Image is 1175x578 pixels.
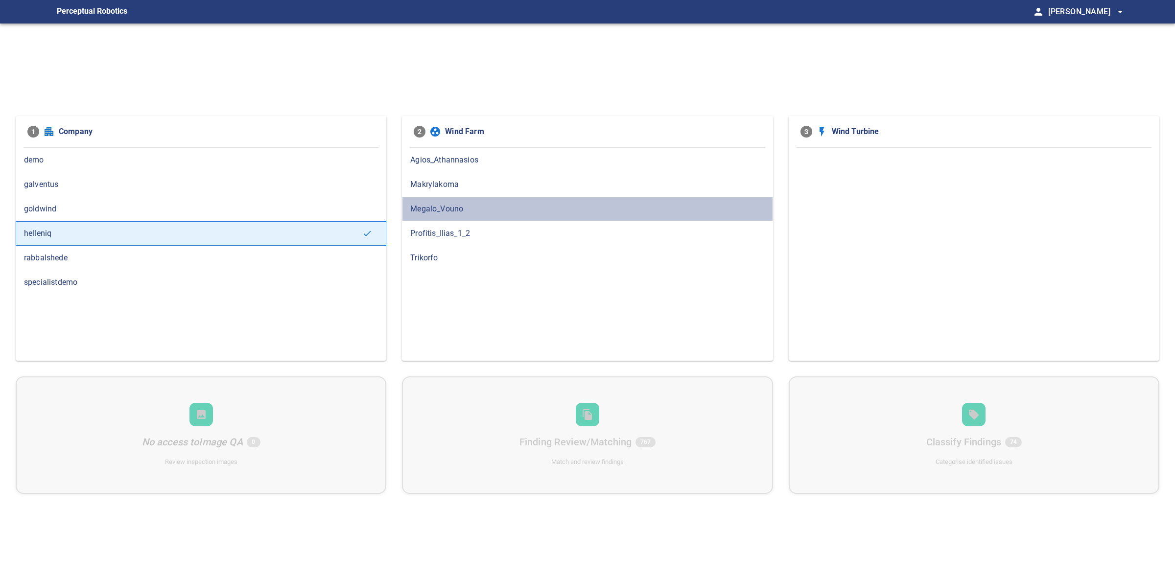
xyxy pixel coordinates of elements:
span: goldwind [24,203,378,215]
span: 2 [414,126,425,138]
div: helleniq [16,221,386,246]
div: Trikorfo [402,246,773,270]
span: galventus [24,179,378,190]
div: specialistdemo [16,270,386,295]
div: Agios_Athannasios [402,148,773,172]
span: helleniq [24,228,362,239]
span: [PERSON_NAME] [1048,5,1126,19]
span: specialistdemo [24,277,378,288]
div: demo [16,148,386,172]
span: Wind Turbine [832,126,1148,138]
span: rabbalshede [24,252,378,264]
span: Makrylakoma [410,179,764,190]
span: Wind Farm [445,126,761,138]
div: galventus [16,172,386,197]
div: rabbalshede [16,246,386,270]
div: Megalo_Vouno [402,197,773,221]
span: person [1033,6,1044,18]
span: Agios_Athannasios [410,154,764,166]
span: Profitis_Ilias_1_2 [410,228,764,239]
span: Megalo_Vouno [410,203,764,215]
span: Trikorfo [410,252,764,264]
div: Profitis_Ilias_1_2 [402,221,773,246]
div: goldwind [16,197,386,221]
span: arrow_drop_down [1114,6,1126,18]
figcaption: Perceptual Robotics [57,4,127,20]
div: Makrylakoma [402,172,773,197]
span: Company [59,126,375,138]
span: 1 [27,126,39,138]
button: [PERSON_NAME] [1044,2,1126,22]
span: 3 [800,126,812,138]
span: demo [24,154,378,166]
